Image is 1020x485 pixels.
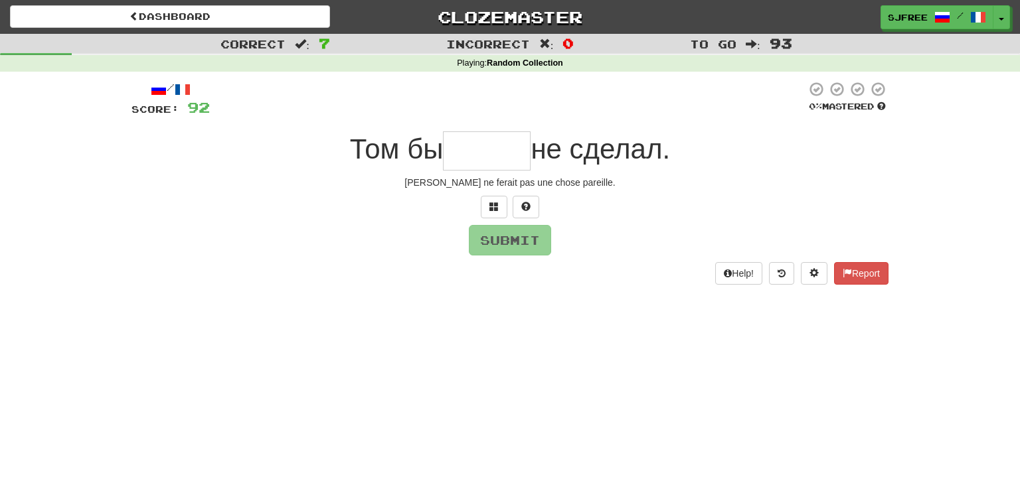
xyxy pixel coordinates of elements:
span: : [539,38,554,50]
span: Том бы [350,133,444,165]
span: 7 [319,35,330,51]
span: Incorrect [446,37,530,50]
span: не сделал. [531,133,670,165]
span: sjfree [888,11,928,23]
button: Single letter hint - you only get 1 per sentence and score half the points! alt+h [513,196,539,218]
button: Help! [715,262,762,285]
a: Dashboard [10,5,330,28]
strong: Random Collection [487,58,563,68]
div: [PERSON_NAME] ne ferait pas une chose pareille. [131,176,889,189]
button: Report [834,262,889,285]
span: 0 % [809,101,822,111]
span: 93 [770,35,792,51]
span: : [746,38,760,50]
span: / [957,11,964,20]
a: sjfree / [881,5,993,29]
span: Score: [131,104,179,115]
span: Correct [220,37,286,50]
button: Round history (alt+y) [769,262,794,285]
a: Clozemaster [350,5,670,29]
span: 0 [562,35,574,51]
div: / [131,81,210,98]
span: To go [690,37,736,50]
span: : [295,38,309,50]
button: Switch sentence to multiple choice alt+p [481,196,507,218]
span: 92 [187,99,210,115]
div: Mastered [806,101,889,113]
button: Submit [469,225,551,255]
